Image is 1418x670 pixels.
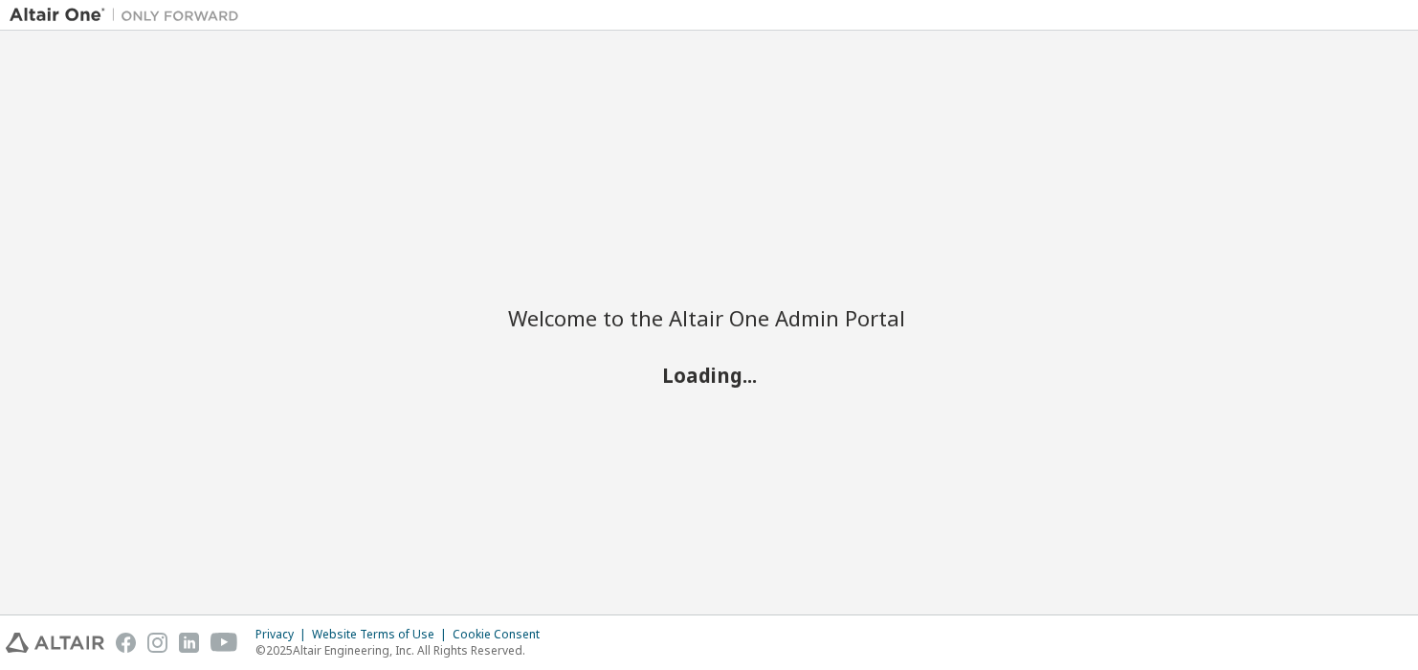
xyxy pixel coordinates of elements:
[312,627,453,642] div: Website Terms of Use
[10,6,249,25] img: Altair One
[255,627,312,642] div: Privacy
[255,642,551,659] p: © 2025 Altair Engineering, Inc. All Rights Reserved.
[6,633,104,653] img: altair_logo.svg
[147,633,167,653] img: instagram.svg
[508,304,910,331] h2: Welcome to the Altair One Admin Portal
[116,633,136,653] img: facebook.svg
[453,627,551,642] div: Cookie Consent
[508,363,910,388] h2: Loading...
[210,633,238,653] img: youtube.svg
[179,633,199,653] img: linkedin.svg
